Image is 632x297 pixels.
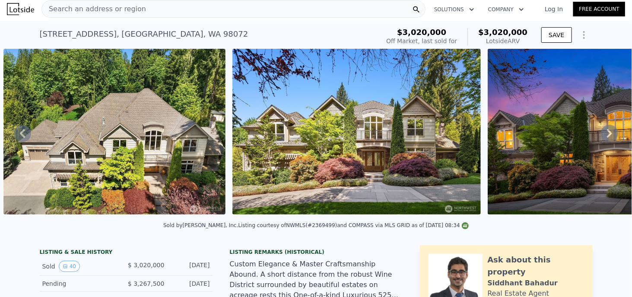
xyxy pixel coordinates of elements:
[541,27,572,43] button: SAVE
[575,26,593,44] button: Show Options
[481,2,531,17] button: Company
[534,5,573,13] a: Log In
[488,254,584,278] div: Ask about this property
[171,261,210,272] div: [DATE]
[478,28,527,37] span: $3,020,000
[40,249,213,257] div: LISTING & SALE HISTORY
[40,28,248,40] div: [STREET_ADDRESS] , [GEOGRAPHIC_DATA] , WA 98072
[59,261,80,272] button: View historical data
[128,280,165,287] span: $ 3,267,500
[488,278,558,288] div: Siddhant Bahadur
[3,49,225,215] img: Sale: 149618739 Parcel: 98074286
[7,3,34,15] img: Lotside
[171,279,210,288] div: [DATE]
[478,37,527,45] div: Lotside ARV
[386,37,457,45] div: Off Market, last sold for
[573,2,625,16] a: Free Account
[163,222,238,228] div: Sold by [PERSON_NAME], Inc .
[230,249,403,256] div: Listing Remarks (Historical)
[42,279,119,288] div: Pending
[128,262,165,269] span: $ 3,020,000
[397,28,446,37] span: $3,020,000
[42,4,146,14] span: Search an address or region
[427,2,481,17] button: Solutions
[238,222,468,228] div: Listing courtesy of NWMLS (#2369499) and COMPASS via MLS GRID as of [DATE] 08:34
[232,49,481,215] img: Sale: 149618739 Parcel: 98074286
[42,261,119,272] div: Sold
[462,222,469,229] img: NWMLS Logo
